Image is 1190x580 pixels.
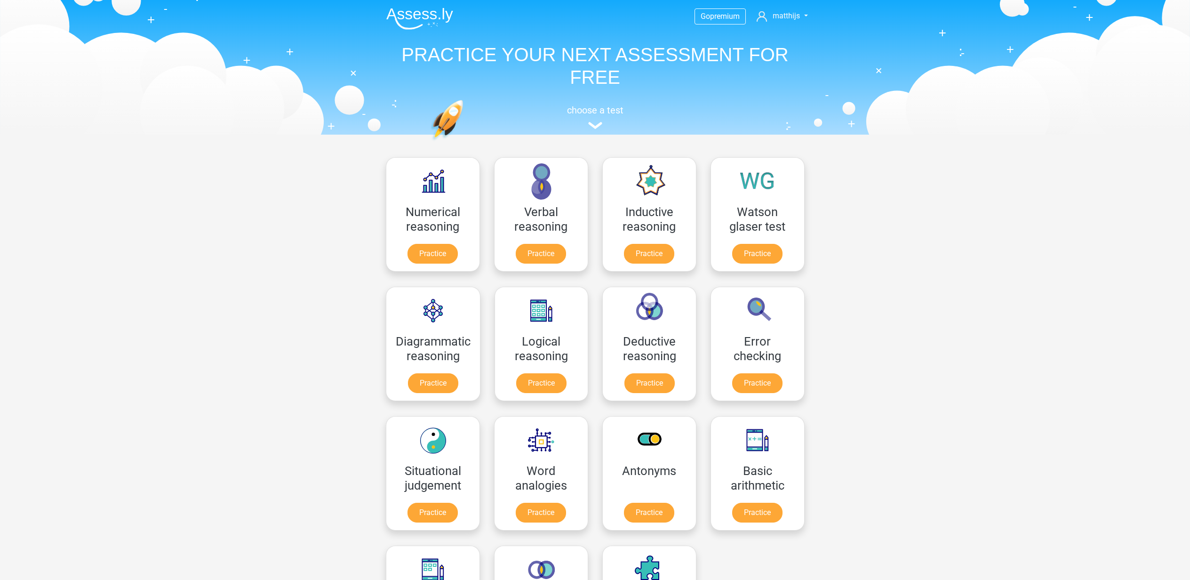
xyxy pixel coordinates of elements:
[408,373,458,393] a: Practice
[773,11,800,20] span: matthijs
[732,244,783,264] a: Practice
[624,373,675,393] a: Practice
[701,12,710,21] span: Go
[710,12,740,21] span: premium
[379,105,812,129] a: choose a test
[732,373,783,393] a: Practice
[588,122,602,129] img: assessment
[431,100,500,185] img: practice
[407,244,458,264] a: Practice
[516,503,566,523] a: Practice
[695,10,745,23] a: Gopremium
[516,373,567,393] a: Practice
[624,503,674,523] a: Practice
[379,105,812,116] h5: choose a test
[753,10,811,22] a: matthijs
[732,503,783,523] a: Practice
[624,244,674,264] a: Practice
[516,244,566,264] a: Practice
[379,43,812,89] h1: PRACTICE YOUR NEXT ASSESSMENT FOR FREE
[386,8,453,30] img: Assessly
[407,503,458,523] a: Practice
